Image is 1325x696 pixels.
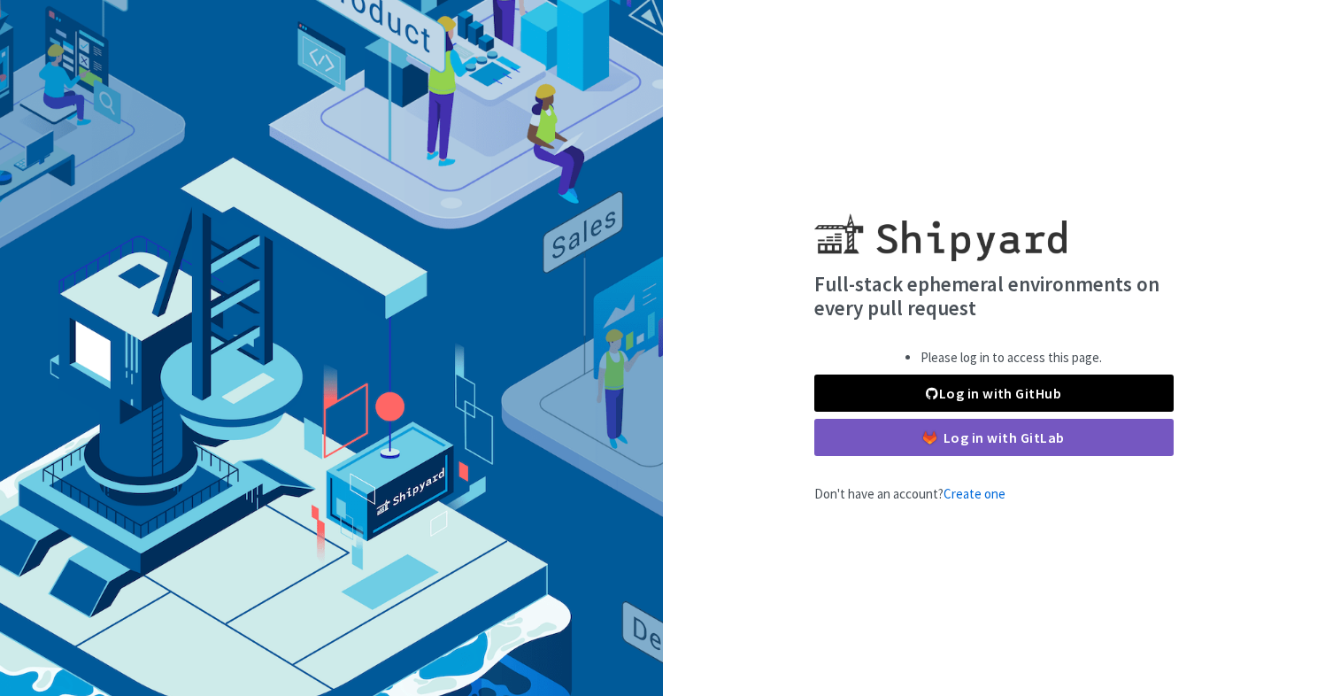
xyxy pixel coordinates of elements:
img: gitlab-color.svg [923,431,936,445]
h4: Full-stack ephemeral environments on every pull request [814,272,1174,321]
img: Shipyard logo [814,192,1067,261]
a: Log in with GitHub [814,375,1174,412]
a: Create one [944,485,1005,502]
span: Don't have an account? [814,485,1005,502]
li: Please log in to access this page. [921,348,1102,368]
a: Log in with GitLab [814,419,1174,456]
